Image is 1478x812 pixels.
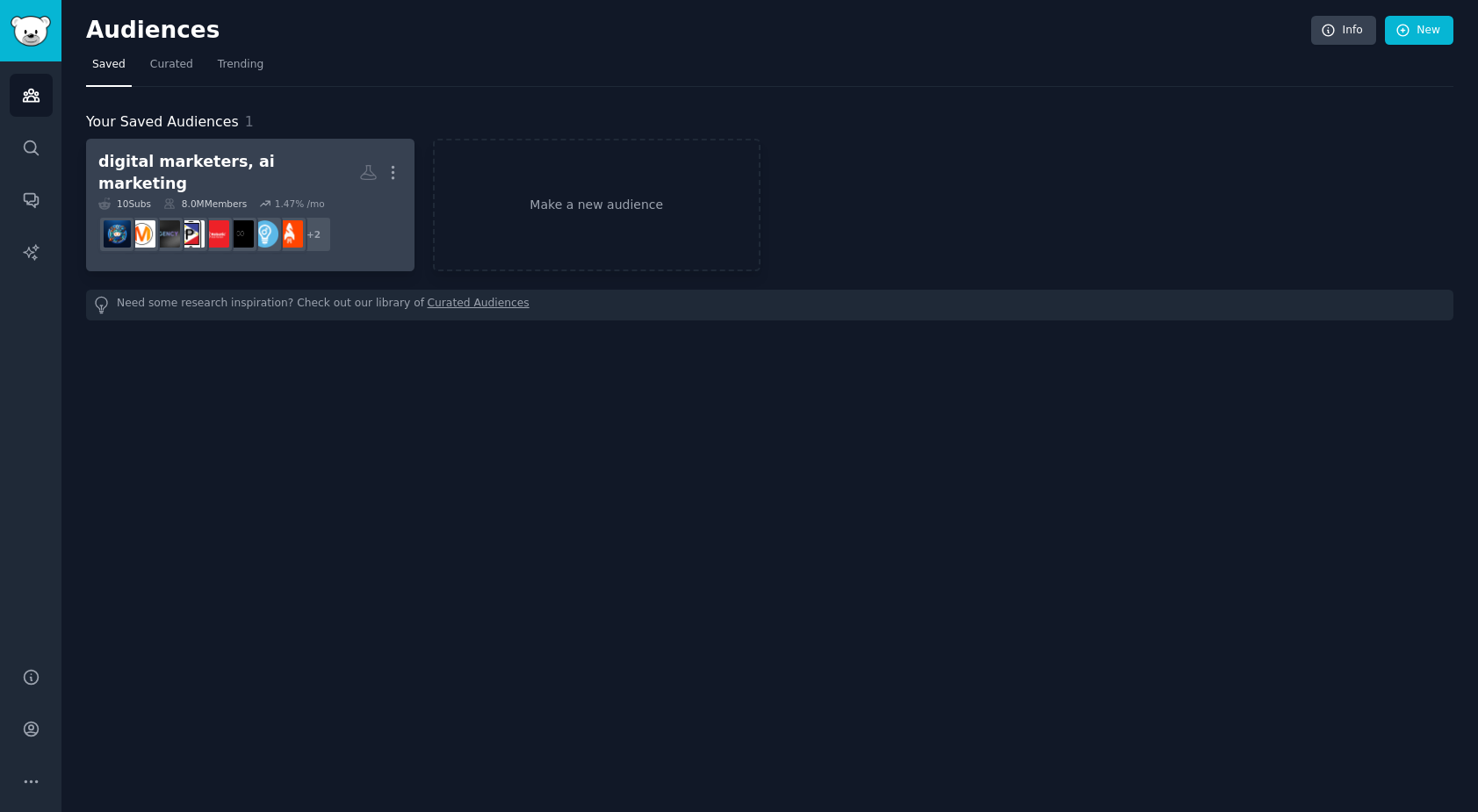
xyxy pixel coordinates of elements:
span: Curated [150,57,193,73]
span: Trending [218,57,263,73]
div: 1.47 % /mo [275,198,325,210]
img: AI_Marketing_Strategy [202,220,229,248]
img: GummySearch logo [11,16,51,47]
img: Entrepreneur [251,220,278,248]
h2: Audiences [86,17,1311,45]
a: Saved [86,51,132,87]
img: StartUpIndia [276,220,303,248]
img: ArtificialInteligence [227,220,254,248]
a: Make a new audience [433,139,761,271]
a: Curated [144,51,199,87]
a: Info [1311,16,1376,46]
img: buhaydigital [177,220,205,248]
span: Your Saved Audiences [86,111,239,133]
span: 1 [245,113,254,130]
img: AskMarketing [128,220,155,248]
a: Trending [212,51,270,87]
span: Saved [92,57,126,73]
div: + 2 [295,216,332,253]
div: 8.0M Members [163,198,247,210]
div: digital marketers, ai marketing [98,151,359,194]
a: Curated Audiences [428,296,530,314]
a: digital marketers, ai marketing10Subs8.0MMembers1.47% /mo+2StartUpIndiaEntrepreneurArtificialInte... [86,139,415,271]
a: New [1385,16,1453,46]
img: agency [153,220,180,248]
div: 10 Sub s [98,198,151,210]
div: Need some research inspiration? Check out our library of [86,290,1453,320]
img: digital_marketing [104,220,131,248]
